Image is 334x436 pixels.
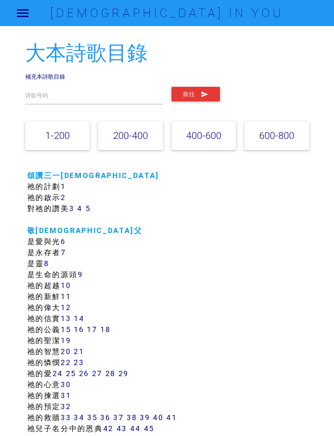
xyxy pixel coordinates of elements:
[113,413,124,422] a: 37
[86,204,91,213] a: 5
[66,369,76,378] a: 25
[61,303,71,312] a: 12
[61,413,71,422] a: 33
[119,369,129,378] a: 29
[113,130,148,141] a: 200-400
[61,325,71,334] a: 15
[69,204,75,213] a: 3
[100,413,110,422] a: 36
[74,413,84,422] a: 34
[74,325,84,334] a: 16
[100,325,110,334] a: 18
[61,358,71,367] a: 22
[25,42,309,64] h2: 大本詩歌目錄
[27,226,143,235] a: 敬[DEMOGRAPHIC_DATA]父
[92,369,103,378] a: 27
[171,87,220,101] button: 前往
[78,270,83,279] a: 9
[44,259,49,268] a: 8
[61,248,66,257] a: 7
[130,424,141,433] a: 44
[105,369,116,378] a: 28
[144,424,154,433] a: 45
[61,292,71,301] a: 11
[166,413,177,422] a: 41
[61,391,71,400] a: 31
[25,91,48,100] label: 诗歌号码
[27,171,160,180] a: 頌讚三一[DEMOGRAPHIC_DATA]
[259,130,294,141] a: 600-800
[61,281,71,290] a: 10
[61,237,66,246] a: 6
[74,314,84,323] a: 14
[127,413,137,422] a: 38
[116,424,127,433] a: 43
[186,130,221,141] a: 400-600
[61,336,71,345] a: 19
[61,380,71,389] a: 30
[61,193,66,202] a: 2
[74,358,84,367] a: 23
[45,130,70,141] a: 1-200
[77,204,83,213] a: 4
[61,314,71,323] a: 13
[87,325,97,334] a: 17
[140,413,150,422] a: 39
[74,347,84,356] a: 21
[61,182,66,191] a: 1
[103,424,114,433] a: 42
[61,347,71,356] a: 20
[153,413,163,422] a: 40
[79,369,89,378] a: 26
[25,73,65,80] a: 補充本詩歌目錄
[61,402,71,411] a: 32
[87,413,97,422] a: 35
[53,369,63,378] a: 24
